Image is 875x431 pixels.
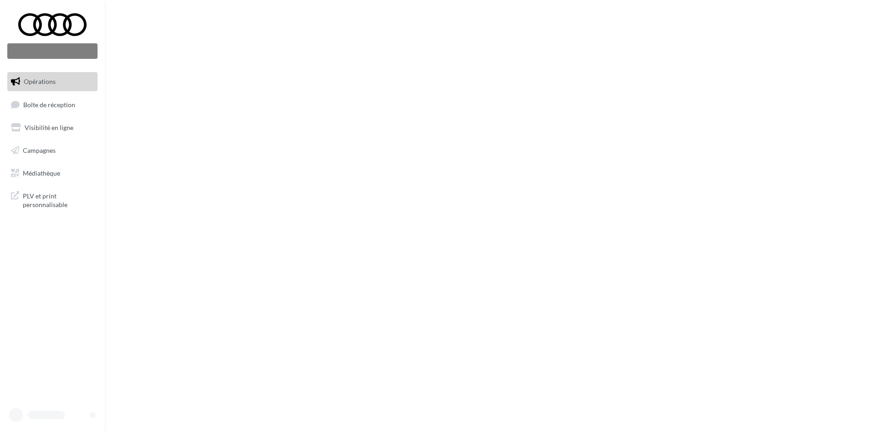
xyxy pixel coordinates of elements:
a: Opérations [5,72,99,91]
span: PLV et print personnalisable [23,190,94,209]
span: Boîte de réception [23,100,75,108]
a: PLV et print personnalisable [5,186,99,213]
span: Visibilité en ligne [25,124,73,131]
span: Opérations [24,78,56,85]
a: Boîte de réception [5,95,99,114]
a: Médiathèque [5,164,99,183]
span: Médiathèque [23,169,60,177]
a: Visibilité en ligne [5,118,99,137]
a: Campagnes [5,141,99,160]
span: Campagnes [23,146,56,154]
div: Nouvelle campagne [7,43,98,59]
